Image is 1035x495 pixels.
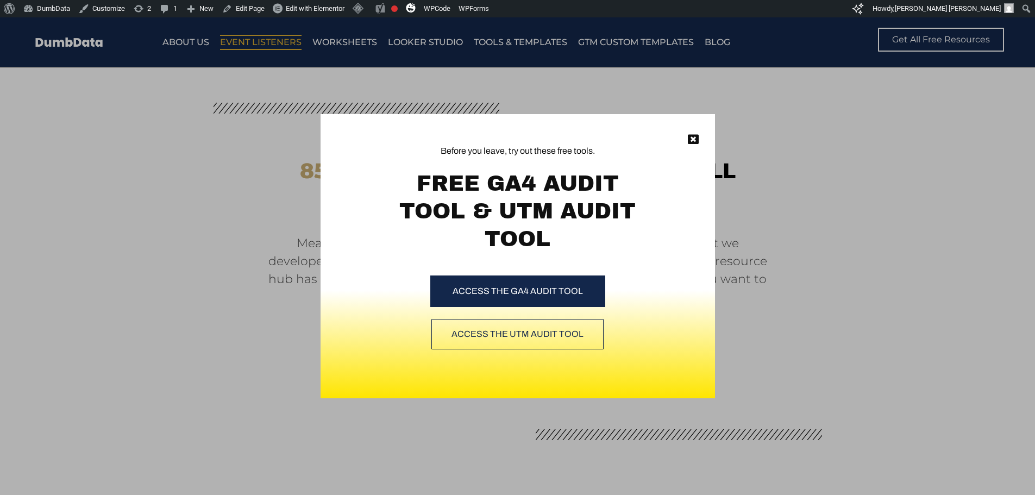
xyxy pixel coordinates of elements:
img: svg+xml;base64,PHN2ZyB4bWxucz0iaHR0cDovL3d3dy53My5vcmcvMjAwMC9zdmciIHZpZXdCb3g9IjAgMCAzMiAzMiI+PG... [406,3,416,12]
span: [PERSON_NAME] [PERSON_NAME] [895,4,1001,12]
div: FREE GA4 AUDIT TOOL & UTM AUDIT TOOL [391,170,644,253]
a: ACCESS THE GA4 AUDIT TOOL [430,275,605,307]
span: Edit with Elementor [286,4,344,12]
span: Before you leave, try out these free tools. [391,145,644,158]
div: Focus keyphrase not set [391,5,398,12]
